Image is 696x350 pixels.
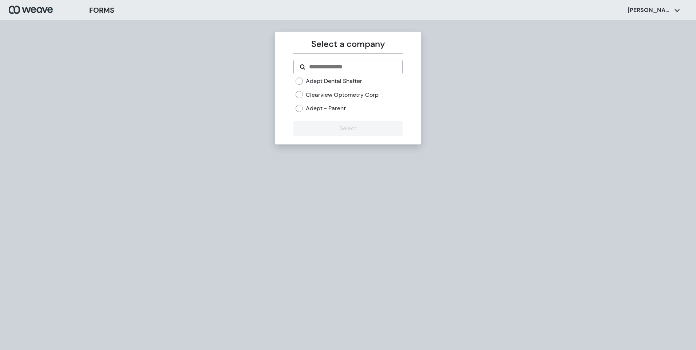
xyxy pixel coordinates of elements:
[293,37,402,51] p: Select a company
[306,104,346,112] label: Adept - Parent
[306,91,379,99] label: Clearview Optometry Corp
[308,63,396,71] input: Search
[306,77,362,85] label: Adept Dental Shafter
[89,5,114,16] h3: FORMS
[628,6,671,14] p: [PERSON_NAME]
[293,121,402,136] button: Select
